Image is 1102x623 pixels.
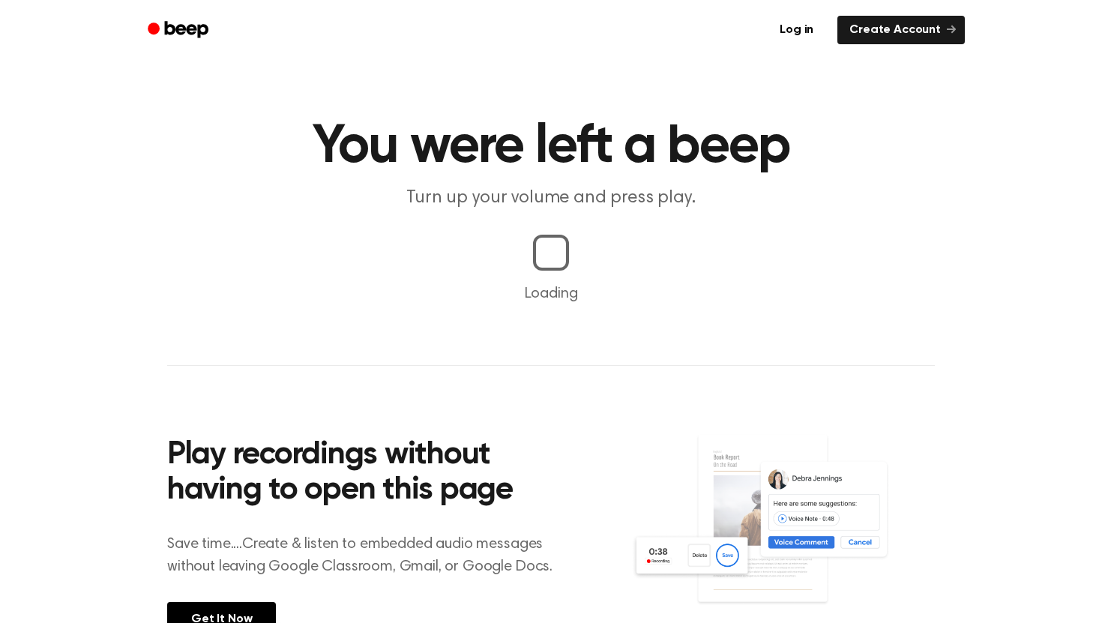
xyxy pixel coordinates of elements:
[137,16,222,45] a: Beep
[18,283,1084,305] p: Loading
[167,120,935,174] h1: You were left a beep
[167,438,571,509] h2: Play recordings without having to open this page
[837,16,965,44] a: Create Account
[263,186,839,211] p: Turn up your volume and press play.
[765,13,828,47] a: Log in
[167,533,571,578] p: Save time....Create & listen to embedded audio messages without leaving Google Classroom, Gmail, ...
